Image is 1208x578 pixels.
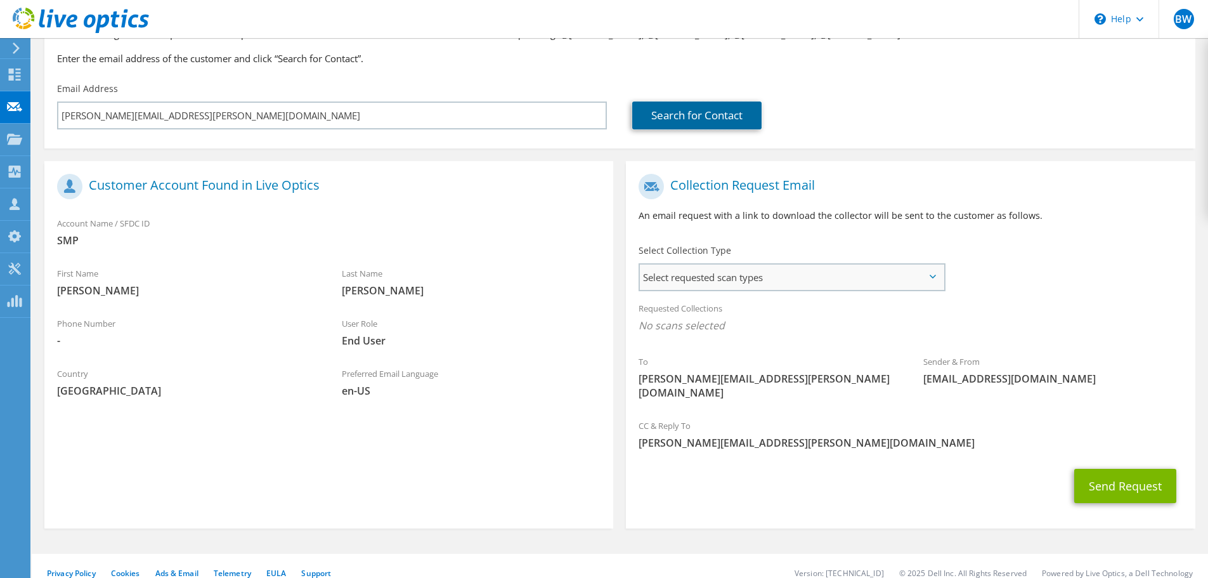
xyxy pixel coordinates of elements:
[342,384,601,398] span: en-US
[57,82,118,95] label: Email Address
[923,372,1183,386] span: [EMAIL_ADDRESS][DOMAIN_NAME]
[342,284,601,298] span: [PERSON_NAME]
[639,319,1182,332] span: No scans selected
[639,174,1176,199] h1: Collection Request Email
[342,334,601,348] span: End User
[57,384,316,398] span: [GEOGRAPHIC_DATA]
[911,348,1195,392] div: Sender & From
[626,348,911,406] div: To
[57,334,316,348] span: -
[57,284,316,298] span: [PERSON_NAME]
[639,244,731,257] label: Select Collection Type
[329,310,614,354] div: User Role
[329,260,614,304] div: Last Name
[44,210,613,254] div: Account Name / SFDC ID
[639,209,1182,223] p: An email request with a link to download the collector will be sent to the customer as follows.
[640,265,944,290] span: Select requested scan types
[1094,13,1106,25] svg: \n
[57,174,594,199] h1: Customer Account Found in Live Optics
[329,360,614,404] div: Preferred Email Language
[632,102,762,129] a: Search for Contact
[44,260,329,304] div: First Name
[1174,9,1194,29] span: BW
[1074,469,1176,503] button: Send Request
[44,360,329,404] div: Country
[639,372,898,400] span: [PERSON_NAME][EMAIL_ADDRESS][PERSON_NAME][DOMAIN_NAME]
[57,233,601,247] span: SMP
[626,295,1195,342] div: Requested Collections
[639,436,1182,450] span: [PERSON_NAME][EMAIL_ADDRESS][PERSON_NAME][DOMAIN_NAME]
[626,412,1195,456] div: CC & Reply To
[44,310,329,354] div: Phone Number
[57,51,1183,65] h3: Enter the email address of the customer and click “Search for Contact”.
